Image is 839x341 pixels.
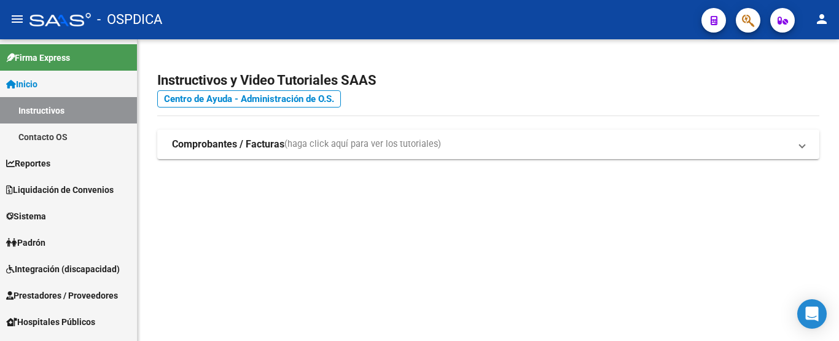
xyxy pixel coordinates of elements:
[284,138,441,151] span: (haga click aquí para ver los tutoriales)
[6,262,120,276] span: Integración (discapacidad)
[814,12,829,26] mat-icon: person
[97,6,162,33] span: - OSPDICA
[10,12,25,26] mat-icon: menu
[157,90,341,108] a: Centro de Ayuda - Administración de O.S.
[157,130,819,159] mat-expansion-panel-header: Comprobantes / Facturas(haga click aquí para ver los tutoriales)
[6,157,50,170] span: Reportes
[797,299,827,329] div: Open Intercom Messenger
[6,289,118,302] span: Prestadores / Proveedores
[157,69,819,92] h2: Instructivos y Video Tutoriales SAAS
[6,51,70,65] span: Firma Express
[6,77,37,91] span: Inicio
[172,138,284,151] strong: Comprobantes / Facturas
[6,183,114,197] span: Liquidación de Convenios
[6,210,46,223] span: Sistema
[6,236,45,249] span: Padrón
[6,315,95,329] span: Hospitales Públicos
